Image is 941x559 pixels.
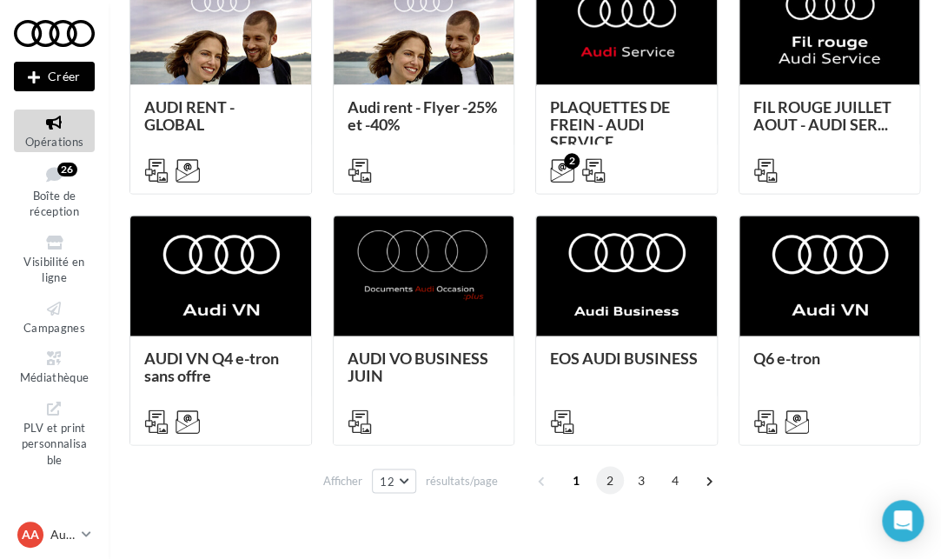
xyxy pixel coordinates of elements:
[14,62,95,91] button: Créer
[348,349,488,385] span: AUDI VO BUSINESS JUIN
[25,135,83,149] span: Opérations
[323,472,362,489] span: Afficher
[564,153,580,169] div: 2
[14,518,95,551] a: AA Audi [GEOGRAPHIC_DATA]
[23,255,84,285] span: Visibilité en ligne
[14,396,95,471] a: PLV et print personnalisable
[562,466,590,494] span: 1
[550,97,670,151] span: PLAQUETTES DE FREIN - AUDI SERVICE
[550,349,698,368] span: EOS AUDI BUSINESS
[753,97,891,134] span: FIL ROUGE JUILLET AOUT - AUDI SER...
[23,321,85,335] span: Campagnes
[144,349,279,385] span: AUDI VN Q4 e-tron sans offre
[627,466,655,494] span: 3
[22,417,88,467] span: PLV et print personnalisable
[22,526,39,543] span: AA
[14,62,95,91] div: Nouvelle campagne
[57,163,77,176] div: 26
[753,349,820,368] span: Q6 e-tron
[596,466,624,494] span: 2
[14,110,95,152] a: Opérations
[20,370,89,384] span: Médiathèque
[426,472,498,489] span: résultats/page
[14,159,95,223] a: Boîte de réception26
[30,189,79,219] span: Boîte de réception
[882,500,924,542] div: Open Intercom Messenger
[50,526,75,543] p: Audi [GEOGRAPHIC_DATA]
[14,230,95,289] a: Visibilité en ligne
[372,469,416,493] button: 12
[14,345,95,388] a: Médiathèque
[348,97,497,134] span: Audi rent - Flyer -25% et -40%
[14,296,95,338] a: Campagnes
[380,474,394,488] span: 12
[144,97,235,134] span: AUDI RENT - GLOBAL
[661,466,689,494] span: 4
